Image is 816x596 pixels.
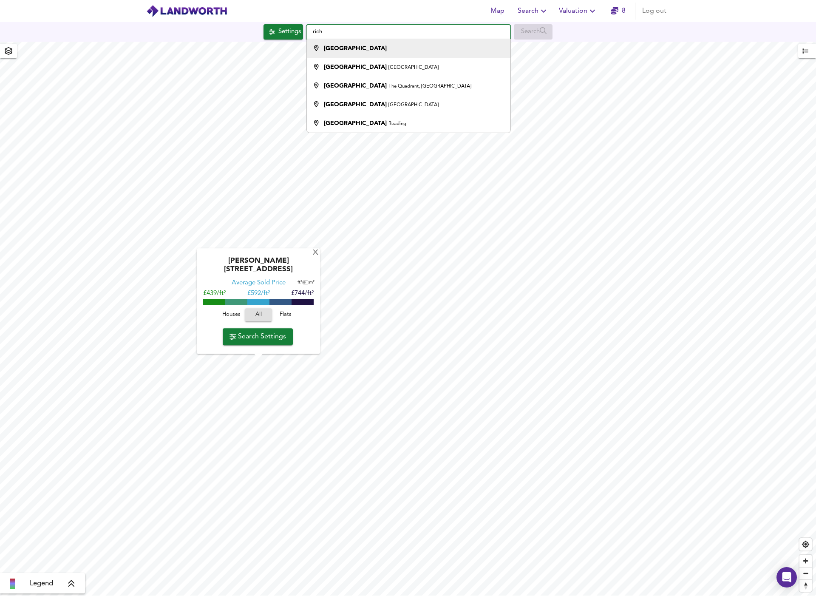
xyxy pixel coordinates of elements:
span: Legend [30,579,53,589]
div: Settings [278,26,301,37]
span: £744/ft² [291,291,314,297]
input: Enter a location... [306,25,510,39]
strong: [GEOGRAPHIC_DATA] [324,45,387,51]
span: Search Settings [229,331,286,343]
span: ft² [297,281,302,285]
button: All [245,309,272,322]
small: [GEOGRAPHIC_DATA] [388,65,439,70]
a: 8 [611,5,626,17]
span: Reset bearing to north [799,580,812,592]
span: Log out [642,5,666,17]
button: Find my location [799,538,812,551]
button: Search Settings [223,328,293,345]
button: Zoom out [799,567,812,579]
span: All [249,310,268,320]
button: Reset bearing to north [799,579,812,592]
small: Reading [388,121,406,126]
span: Houses [220,310,243,320]
small: [GEOGRAPHIC_DATA] [388,102,439,108]
div: Open Intercom Messenger [776,567,797,587]
strong: [GEOGRAPHIC_DATA] [324,120,387,126]
span: m² [309,281,314,285]
button: 8 [604,3,632,20]
span: Search [518,5,549,17]
button: Search [514,3,552,20]
span: Flats [274,310,297,320]
img: logo [146,5,227,17]
div: X [312,249,319,257]
span: Map [487,5,507,17]
button: Zoom in [799,555,812,567]
button: Valuation [555,3,601,20]
div: [PERSON_NAME][STREET_ADDRESS] [201,257,316,279]
span: £439/ft² [203,291,226,297]
strong: [GEOGRAPHIC_DATA] [324,64,387,70]
div: Enable a Source before running a Search [514,24,552,40]
small: The Quadrant, [GEOGRAPHIC_DATA] [388,84,471,89]
span: Valuation [559,5,598,17]
div: Average Sold Price [232,279,286,288]
button: Map [484,3,511,20]
span: £ 592/ft² [247,291,270,297]
button: Settings [263,24,303,40]
button: Log out [639,3,670,20]
button: Flats [272,309,299,322]
div: Click to configure Search Settings [263,24,303,40]
strong: [GEOGRAPHIC_DATA] [324,102,387,108]
button: Houses [218,309,245,322]
strong: [GEOGRAPHIC_DATA] [324,83,387,89]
